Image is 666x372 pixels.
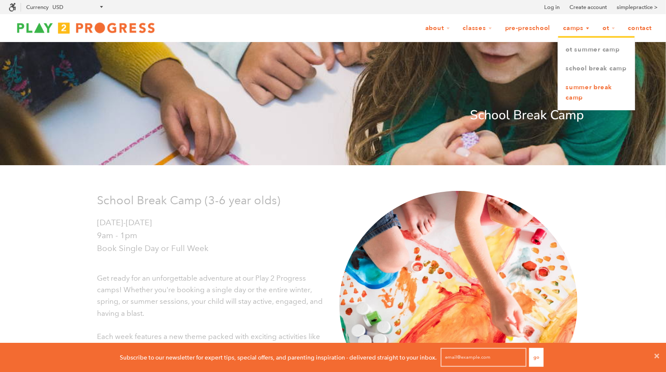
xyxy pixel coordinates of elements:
span: 3-6 year olds) [208,193,280,207]
button: Go [529,348,544,367]
a: School Break Camp [558,59,635,78]
p: Subscribe to our newsletter for expert tips, special offers, and parenting inspiration - delivere... [120,353,437,362]
a: Log in [544,3,560,12]
p: [DATE]-[DATE] [97,216,327,229]
a: Summer Break Camp [558,78,635,107]
p: Get ready for an unforgettable adventure at our Play 2 Progress camps! Whether you're booking a s... [97,272,327,319]
label: Currency [26,4,48,10]
img: Play2Progress logo [9,19,163,36]
p: Book Single Day or Full Week [97,242,327,255]
p: School Break Camp ( [97,191,327,209]
a: simplepractice > [617,3,657,12]
a: Classes [457,20,498,36]
a: OT Summer Camp [558,40,635,59]
a: OT [597,20,621,36]
a: Create account [569,3,607,12]
p: School Break Camp [82,105,584,126]
a: Pre-Preschool [499,20,556,36]
p: Each week features a new theme packed with exciting activities like Gym Time, arts and crafts, Me... [97,331,327,366]
a: Camps [558,20,596,36]
p: 9am - 1pm [97,229,327,242]
input: email@example.com [441,348,527,367]
a: Contact [623,20,657,36]
a: About [420,20,456,36]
